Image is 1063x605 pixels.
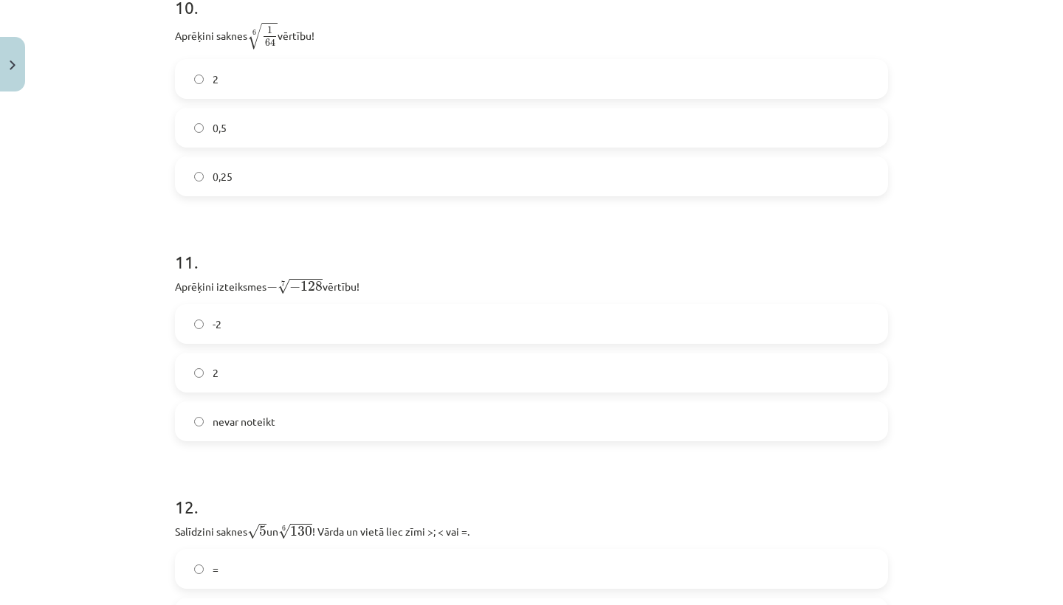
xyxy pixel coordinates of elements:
[290,526,312,536] span: 130
[194,368,204,378] input: 2
[175,471,888,516] h1: 12 .
[194,123,204,133] input: 0,5
[300,281,323,291] span: 128
[247,23,262,49] span: √
[194,564,204,574] input: =
[213,317,221,332] span: -2
[194,172,204,181] input: 0,25
[194,417,204,426] input: nevar noteikt
[213,72,219,87] span: 2
[259,526,266,536] span: 5
[267,27,272,34] span: 1
[278,279,289,294] span: √
[213,120,227,136] span: 0,5
[289,282,300,292] span: −
[175,226,888,272] h1: 11 .
[213,365,219,381] span: 2
[175,521,888,540] p: Salīdzini saknes un ! Vārda un vietā liec zīmi >; < vai =.
[213,561,219,577] span: =
[175,21,888,50] p: Aprēķini saknes vērtību!
[194,319,204,329] input: -2
[266,282,278,292] span: −
[175,276,888,295] p: Aprēķini izteiksmes vērtību!
[265,38,275,46] span: 64
[194,75,204,84] input: 2
[278,524,290,539] span: √
[10,60,16,70] img: icon-close-lesson-0947bae3869378f0d4975bcd49f059093ad1ed9edebbc8119c70593378902aed.svg
[213,414,275,429] span: nevar noteikt
[247,524,259,539] span: √
[213,169,233,184] span: 0,25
